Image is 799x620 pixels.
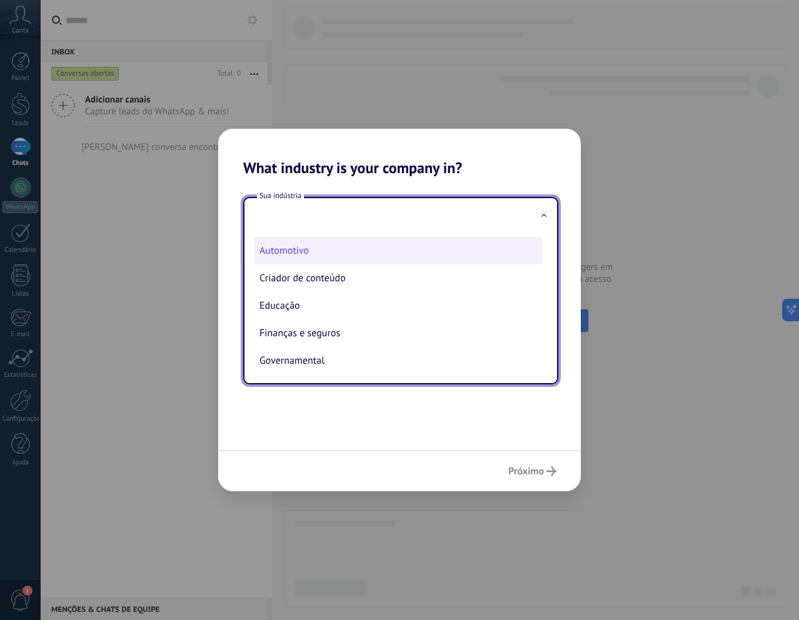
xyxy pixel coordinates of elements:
[254,347,542,374] li: Governamental
[254,264,542,292] li: Criador de conteúdo
[254,237,542,264] li: Automotivo
[254,319,542,347] li: Finanças e seguros
[254,374,542,402] li: Manufatura/Indústria
[257,191,304,201] span: Sua indústria
[218,129,581,177] h2: What industry is your company in?
[254,292,542,319] li: Educação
